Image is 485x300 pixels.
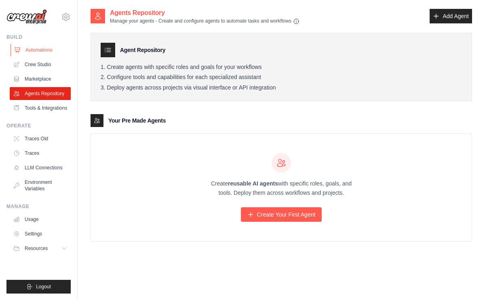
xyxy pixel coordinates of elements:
img: Logo [6,9,47,25]
div: Manage [6,203,71,210]
a: Traces [10,147,71,160]
p: Manage your agents - Create and configure agents to automate tasks and workflows [110,18,299,25]
li: Deploy agents across projects via visual interface or API integration [101,84,462,92]
a: Agents Repository [10,87,71,100]
button: Resources [10,242,71,255]
h2: Agents Repository [110,8,299,18]
div: Operate [6,123,71,129]
li: Create agents with specific roles and goals for your workflows [101,64,462,71]
h3: Your Pre Made Agents [108,117,166,125]
a: Environment Variables [10,176,71,195]
span: Logout [36,283,51,290]
p: Create with specific roles, goals, and tools. Deploy them across workflows and projects. [204,179,359,198]
a: Crew Studio [10,58,71,71]
a: Tools & Integrations [10,102,71,115]
a: Settings [10,227,71,240]
a: Traces Old [10,132,71,145]
div: Build [6,34,71,40]
strong: reusable AI agents [228,180,278,187]
a: Usage [10,213,71,226]
a: LLM Connections [10,161,71,174]
a: Create Your First Agent [241,207,322,222]
li: Configure tools and capabilities for each specialized assistant [101,74,462,81]
a: Automations [11,44,72,56]
h3: Agent Repository [120,46,165,54]
button: Logout [6,280,71,294]
a: Add Agent [430,9,472,23]
span: Resources [25,245,48,252]
a: Marketplace [10,73,71,85]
